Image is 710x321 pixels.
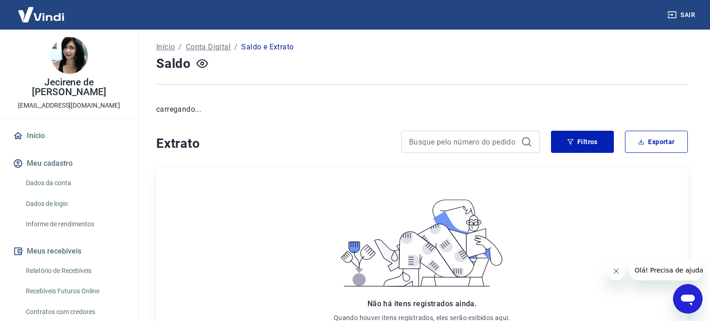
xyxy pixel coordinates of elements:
[666,6,699,24] button: Sair
[241,42,294,53] p: Saldo e Extrato
[186,42,231,53] a: Conta Digital
[156,42,175,53] a: Início
[6,6,78,14] span: Olá! Precisa de ajuda?
[51,37,88,74] img: 8a25dd32-0abc-43eb-b9c7-78cfe03869c8.jpeg
[156,134,390,153] h4: Extrato
[11,153,127,174] button: Meu cadastro
[11,126,127,146] a: Início
[551,131,614,153] button: Filtros
[22,194,127,213] a: Dados de login
[22,174,127,193] a: Dados da conta
[11,0,71,29] img: Vindi
[22,282,127,301] a: Recebíveis Futuros Online
[156,104,688,115] p: carregando...
[178,42,182,53] p: /
[18,101,120,110] p: [EMAIL_ADDRESS][DOMAIN_NAME]
[22,215,127,234] a: Informe de rendimentos
[11,241,127,261] button: Meus recebíveis
[156,55,191,73] h4: Saldo
[367,299,477,308] span: Não há itens registrados ainda.
[22,261,127,280] a: Relatório de Recebíveis
[625,131,688,153] button: Exportar
[409,135,517,149] input: Busque pelo número do pedido
[629,260,703,280] iframe: Mensagem da empresa
[607,262,625,280] iframe: Fechar mensagem
[7,78,131,97] p: Jecirene de [PERSON_NAME]
[673,284,703,314] iframe: Botão para abrir a janela de mensagens
[234,42,238,53] p: /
